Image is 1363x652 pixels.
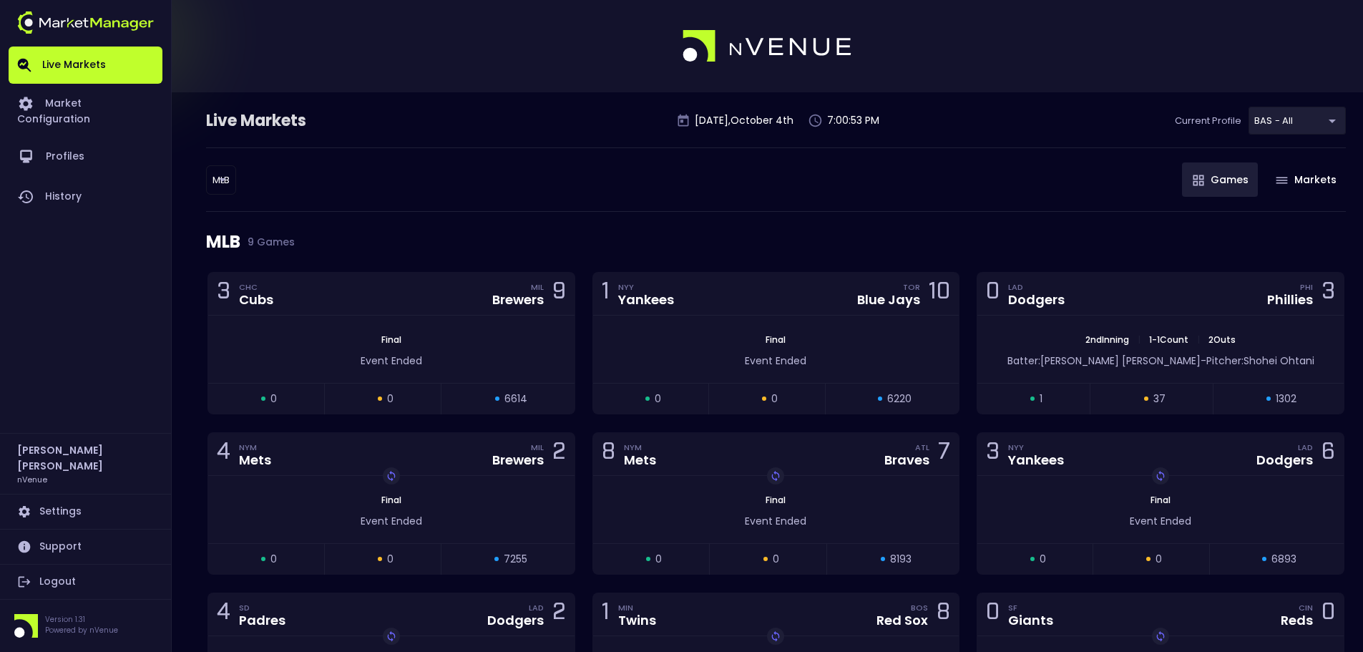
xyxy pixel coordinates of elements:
[487,614,544,627] div: Dodgers
[45,625,118,636] p: Powered by nVenue
[387,552,394,567] span: 0
[1133,334,1145,346] span: |
[655,552,662,567] span: 0
[17,11,154,34] img: logo
[17,442,154,474] h2: [PERSON_NAME] [PERSON_NAME]
[761,334,790,346] span: Final
[986,281,1000,307] div: 0
[602,601,610,628] div: 1
[217,441,230,467] div: 4
[531,281,544,293] div: MIL
[827,113,879,128] p: 7:00:53 PM
[884,454,929,467] div: Braves
[770,631,781,642] img: replayImg
[745,514,806,528] span: Event Ended
[387,391,394,407] span: 0
[1153,391,1166,407] span: 37
[1040,391,1042,407] span: 1
[655,391,661,407] span: 0
[773,552,779,567] span: 0
[1299,602,1313,613] div: CIN
[1322,281,1335,307] div: 3
[857,293,920,306] div: Blue Jays
[239,614,285,627] div: Padres
[1130,514,1191,528] span: Event Ended
[1300,281,1313,293] div: PHI
[239,281,273,293] div: CHC
[683,30,853,63] img: logo
[1298,442,1313,453] div: LAD
[1008,454,1064,467] div: Yankees
[386,631,397,642] img: replayImg
[270,552,277,567] span: 0
[1193,175,1204,186] img: gameIcon
[1322,441,1335,467] div: 6
[45,614,118,625] p: Version 1.31
[618,281,674,293] div: NYY
[986,441,1000,467] div: 3
[938,441,950,467] div: 7
[377,494,406,506] span: Final
[9,84,162,137] a: Market Configuration
[504,391,527,407] span: 6614
[9,614,162,638] div: Version 1.31Powered by nVenue
[1081,334,1133,346] span: 2nd Inning
[17,474,47,485] h3: nVenue
[9,530,162,564] a: Support
[217,601,230,628] div: 4
[361,354,422,368] span: Event Ended
[9,137,162,177] a: Profiles
[492,454,544,467] div: Brewers
[270,391,277,407] span: 0
[386,470,397,482] img: replayImg
[618,614,656,627] div: Twins
[239,602,285,613] div: SD
[1040,552,1046,567] span: 0
[887,391,912,407] span: 6220
[602,441,615,467] div: 8
[239,454,271,467] div: Mets
[1008,293,1065,306] div: Dodgers
[239,442,271,453] div: NYM
[377,334,406,346] span: Final
[761,494,790,506] span: Final
[504,552,527,567] span: 7255
[1155,470,1166,482] img: replayImg
[1276,177,1288,184] img: gameIcon
[206,165,236,195] div: BAS - All
[492,293,544,306] div: Brewers
[1008,602,1053,613] div: SF
[1204,334,1240,346] span: 2 Outs
[624,454,656,467] div: Mets
[890,552,912,567] span: 8193
[1008,614,1053,627] div: Giants
[1249,107,1346,135] div: BAS - All
[1008,281,1065,293] div: LAD
[9,565,162,599] a: Logout
[529,602,544,613] div: LAD
[9,47,162,84] a: Live Markets
[9,495,162,529] a: Settings
[239,293,273,306] div: Cubs
[9,177,162,217] a: History
[206,110,381,132] div: Live Markets
[1271,552,1296,567] span: 6893
[1281,614,1313,627] div: Reds
[624,442,656,453] div: NYM
[770,470,781,482] img: replayImg
[1146,494,1175,506] span: Final
[929,281,950,307] div: 10
[1206,354,1314,368] span: Pitcher: Shohei Ohtani
[1155,631,1166,642] img: replayImg
[771,391,778,407] span: 0
[745,354,806,368] span: Event Ended
[1145,334,1193,346] span: 1 - 1 Count
[1322,601,1335,628] div: 0
[552,281,566,307] div: 9
[217,281,230,307] div: 3
[618,293,674,306] div: Yankees
[1007,354,1201,368] span: Batter: [PERSON_NAME] [PERSON_NAME]
[361,514,422,528] span: Event Ended
[1267,293,1313,306] div: Phillies
[911,602,928,613] div: BOS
